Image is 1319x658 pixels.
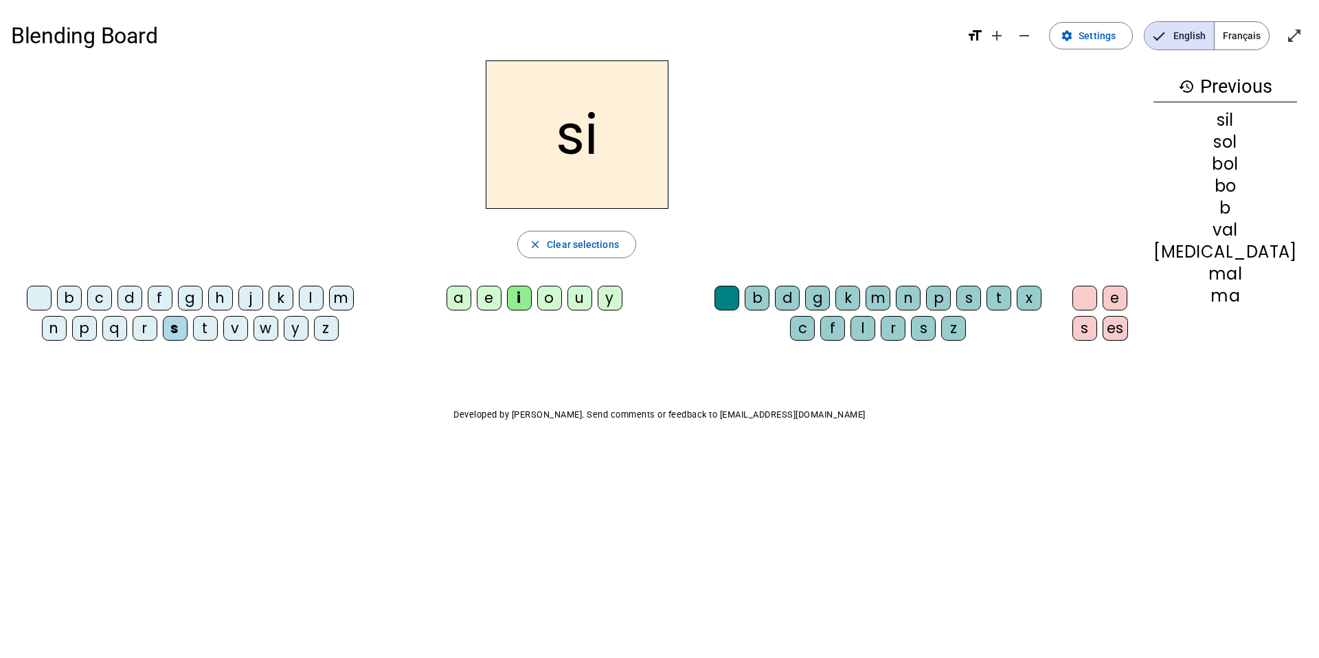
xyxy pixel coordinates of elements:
mat-icon: close [529,238,541,251]
div: s [163,316,188,341]
div: b [1153,200,1297,216]
span: Français [1215,22,1269,49]
div: h [208,286,233,310]
div: v [223,316,248,341]
mat-button-toggle-group: Language selection [1144,21,1270,50]
div: b [745,286,769,310]
h2: si [486,60,668,209]
div: o [537,286,562,310]
div: z [314,316,339,341]
button: Increase font size [983,22,1011,49]
div: s [1072,316,1097,341]
div: m [329,286,354,310]
div: d [117,286,142,310]
div: r [133,316,157,341]
span: Clear selections [547,236,619,253]
div: a [447,286,471,310]
div: t [193,316,218,341]
div: f [820,316,845,341]
div: s [911,316,936,341]
h1: Blending Board [11,14,956,58]
div: i [507,286,532,310]
button: Settings [1049,22,1133,49]
div: n [896,286,921,310]
mat-icon: history [1178,78,1195,95]
div: g [178,286,203,310]
div: c [790,316,815,341]
div: k [269,286,293,310]
div: sol [1153,134,1297,150]
div: ma [1153,288,1297,304]
div: t [987,286,1011,310]
mat-icon: open_in_full [1286,27,1303,44]
div: f [148,286,172,310]
mat-icon: add [989,27,1005,44]
button: Enter full screen [1281,22,1308,49]
div: b [57,286,82,310]
div: bo [1153,178,1297,194]
div: r [881,316,905,341]
div: q [102,316,127,341]
div: j [238,286,263,310]
div: u [567,286,592,310]
span: Settings [1079,27,1116,44]
mat-icon: remove [1016,27,1033,44]
div: mal [1153,266,1297,282]
div: z [941,316,966,341]
div: s [956,286,981,310]
button: Clear selections [517,231,636,258]
h3: Previous [1153,71,1297,102]
span: English [1145,22,1214,49]
div: y [284,316,308,341]
div: e [477,286,501,310]
div: sil [1153,112,1297,128]
div: p [72,316,97,341]
mat-icon: settings [1061,30,1073,42]
div: g [805,286,830,310]
div: l [299,286,324,310]
div: [MEDICAL_DATA] [1153,244,1297,260]
mat-icon: format_size [967,27,983,44]
div: bol [1153,156,1297,172]
div: val [1153,222,1297,238]
div: es [1103,316,1128,341]
button: Decrease font size [1011,22,1038,49]
div: c [87,286,112,310]
div: n [42,316,67,341]
div: p [926,286,951,310]
div: w [253,316,278,341]
div: k [835,286,860,310]
div: x [1017,286,1041,310]
div: d [775,286,800,310]
div: e [1103,286,1127,310]
div: l [850,316,875,341]
div: m [866,286,890,310]
div: y [598,286,622,310]
p: Developed by [PERSON_NAME]. Send comments or feedback to [EMAIL_ADDRESS][DOMAIN_NAME] [11,407,1308,423]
